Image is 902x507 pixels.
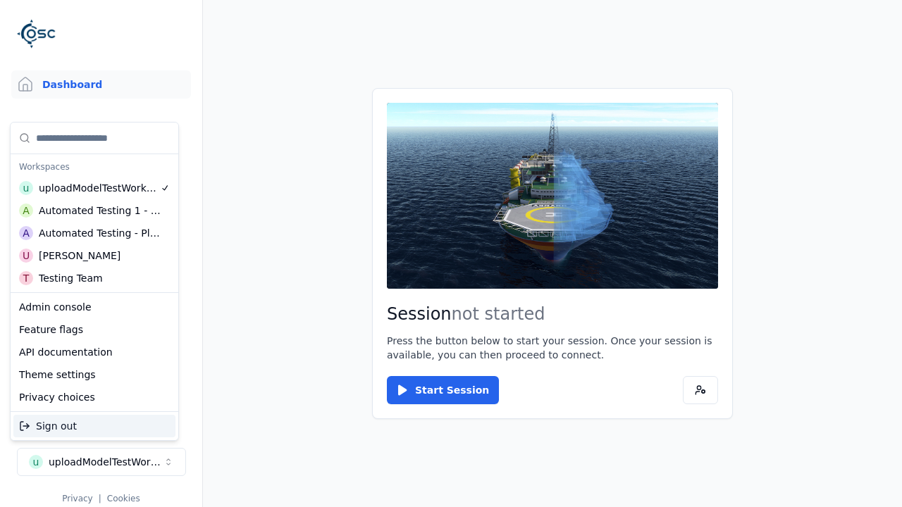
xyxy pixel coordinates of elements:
div: Suggestions [11,412,178,440]
div: Workspaces [13,157,175,177]
div: Suggestions [11,123,178,292]
div: Feature flags [13,318,175,341]
div: T [19,271,33,285]
div: A [19,226,33,240]
div: Theme settings [13,363,175,386]
div: Automated Testing 1 - Playwright [39,204,161,218]
div: Testing Team [39,271,103,285]
div: U [19,249,33,263]
div: Admin console [13,296,175,318]
div: Privacy choices [13,386,175,408]
div: Sign out [13,415,175,437]
div: [PERSON_NAME] [39,249,121,263]
div: API documentation [13,341,175,363]
div: Suggestions [11,293,178,411]
div: A [19,204,33,218]
div: uploadModelTestWorkspace [39,181,160,195]
div: u [19,181,33,195]
div: Automated Testing - Playwright [39,226,161,240]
